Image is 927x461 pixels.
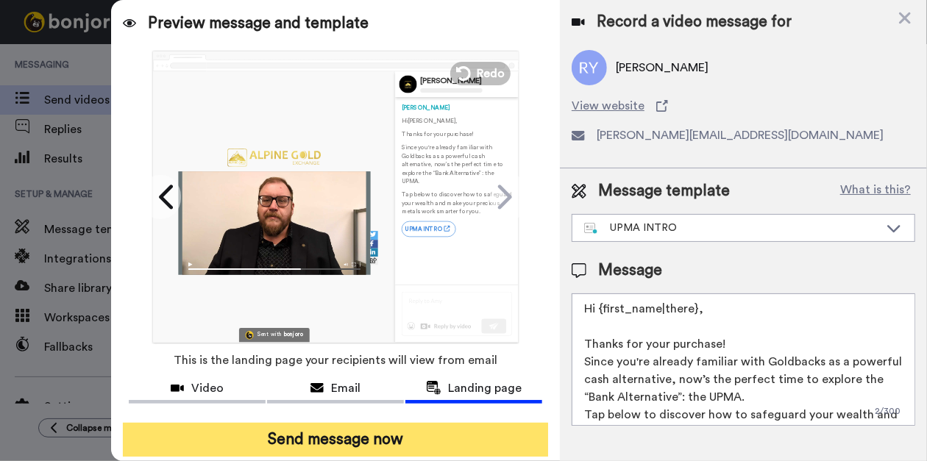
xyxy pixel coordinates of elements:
img: reply-preview.svg [401,291,511,335]
p: Hi [PERSON_NAME] , [401,116,511,124]
span: Message [598,260,662,282]
span: View website [572,97,644,115]
div: bonjoro [284,332,303,337]
span: Landing page [449,379,522,397]
span: This is the landing page your recipients will view from email [174,344,498,376]
span: Email [331,379,360,397]
div: Sent with [257,332,281,337]
div: UPMA INTRO [584,221,879,235]
img: d0a47b8c-7aba-49c7-b0f1-4494c27ba45a [227,149,321,166]
span: Video [191,379,224,397]
div: [PERSON_NAME] [401,103,511,111]
img: player-controls-full.svg [178,257,370,274]
p: Tap below to discover how to safeguard your wealth and make your precious metals work smarter for... [401,190,511,215]
span: Message template [598,180,730,202]
span: [PERSON_NAME][EMAIL_ADDRESS][DOMAIN_NAME] [597,126,884,144]
button: What is this? [836,180,915,202]
p: Thanks for your purchase! [401,130,511,138]
a: UPMA INTRO [401,221,455,236]
textarea: Hi {first_name|there}, Thanks for your purchase! Since you're already familiar with Goldbacks as ... [572,293,915,426]
p: Since you're already familiar with Goldbacks as a powerful cash alternative, now’s the perfect ti... [401,143,511,185]
img: nextgen-template.svg [584,223,598,235]
a: View website [572,97,915,115]
img: Bonjoro Logo [245,331,253,339]
button: Send message now [123,423,548,457]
